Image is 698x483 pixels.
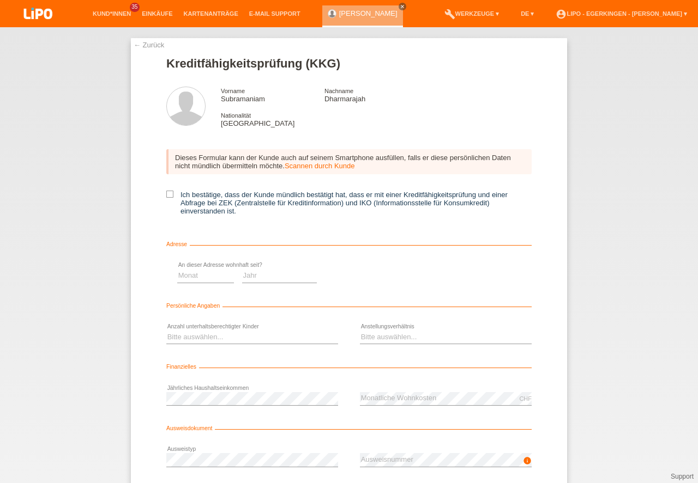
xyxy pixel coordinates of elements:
span: 35 [130,3,140,12]
a: info [523,460,532,466]
a: Support [671,473,694,480]
a: Kund*innen [87,10,136,17]
a: [PERSON_NAME] [339,9,398,17]
i: info [523,456,532,465]
i: close [400,4,405,9]
a: E-Mail Support [244,10,306,17]
a: account_circleLIPO - Egerkingen - [PERSON_NAME] ▾ [550,10,693,17]
span: Adresse [166,241,190,247]
div: Dharmarajah [324,87,428,103]
div: CHF [519,395,532,402]
a: DE ▾ [515,10,539,17]
i: build [444,9,455,20]
span: Finanzielles [166,364,199,370]
label: Ich bestätige, dass der Kunde mündlich bestätigt hat, dass er mit einer Kreditfähigkeitsprüfung u... [166,191,532,215]
a: Einkäufe [136,10,178,17]
div: Dieses Formular kann der Kunde auch auf seinem Smartphone ausfüllen, falls er diese persönlichen ... [166,149,532,174]
i: account_circle [556,9,567,20]
div: [GEOGRAPHIC_DATA] [221,111,324,127]
h1: Kreditfähigkeitsprüfung (KKG) [166,57,532,70]
a: Kartenanträge [178,10,244,17]
a: LIPO pay [11,22,65,30]
span: Nationalität [221,112,251,119]
a: ← Zurück [134,41,164,49]
span: Ausweisdokument [166,425,215,431]
a: buildWerkzeuge ▾ [439,10,505,17]
div: Subramaniam [221,87,324,103]
span: Persönliche Angaben [166,303,222,309]
a: close [399,3,406,10]
a: Scannen durch Kunde [285,162,355,170]
span: Nachname [324,88,353,94]
span: Vorname [221,88,245,94]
